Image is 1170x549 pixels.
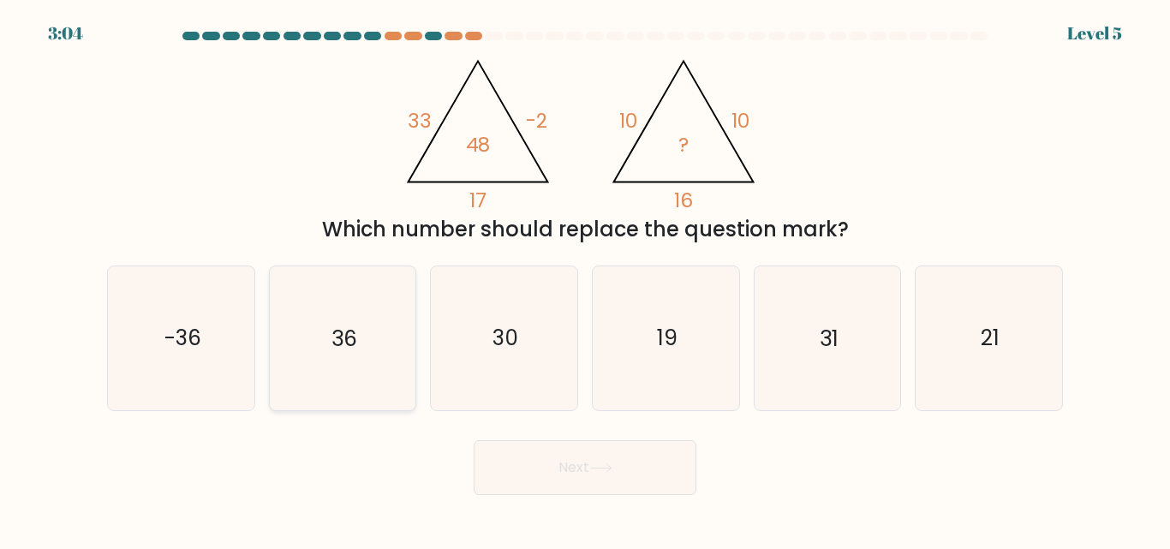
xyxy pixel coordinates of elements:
text: 30 [492,324,518,354]
text: 31 [820,324,839,354]
text: 36 [331,324,357,354]
div: Which number should replace the question mark? [117,214,1053,245]
div: Level 5 [1067,21,1122,46]
tspan: 48 [466,131,491,158]
tspan: 16 [674,187,693,214]
tspan: 33 [408,107,432,134]
tspan: 10 [731,107,749,134]
tspan: -2 [526,107,547,134]
text: 19 [657,324,678,354]
text: 21 [981,324,1000,354]
tspan: 17 [469,187,487,214]
tspan: 10 [620,107,638,134]
text: -36 [164,324,200,354]
button: Next [474,440,696,495]
tspan: ? [678,131,689,158]
div: 3:04 [48,21,83,46]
